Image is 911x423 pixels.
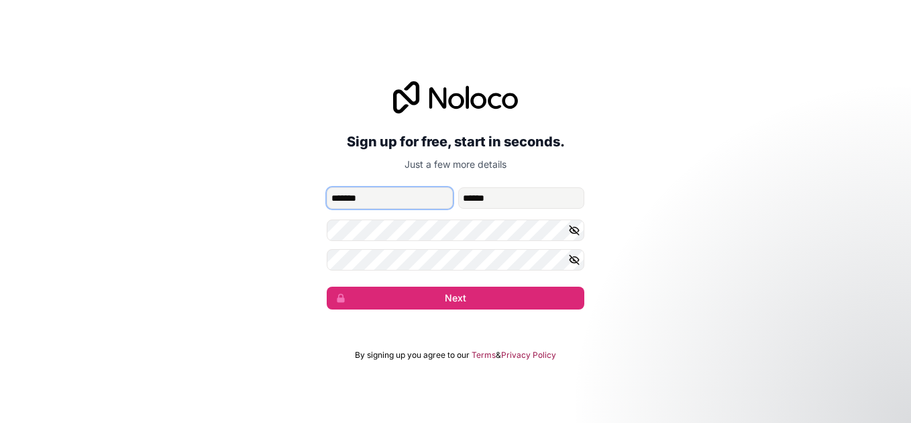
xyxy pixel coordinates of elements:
[355,350,470,361] span: By signing up you agree to our
[458,187,584,209] input: family-name
[472,350,496,361] a: Terms
[643,322,911,416] iframe: Intercom notifications message
[496,350,501,361] span: &
[327,287,584,310] button: Next
[501,350,556,361] a: Privacy Policy
[327,220,584,241] input: Password
[327,130,584,154] h2: Sign up for free, start in seconds.
[327,249,584,271] input: Confirm password
[327,158,584,171] p: Just a few more details
[327,187,453,209] input: given-name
